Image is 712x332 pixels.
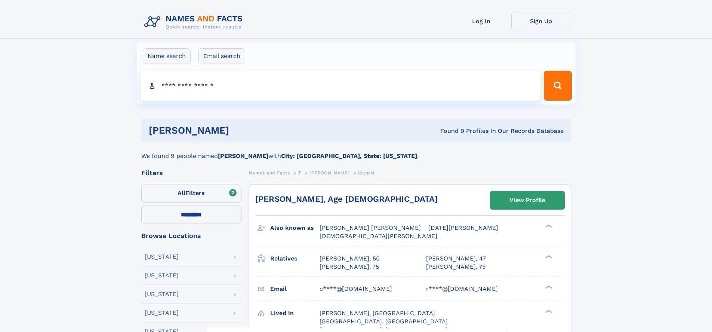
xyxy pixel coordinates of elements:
[358,170,375,176] span: Crystal
[249,168,290,177] a: Names and Facts
[270,222,320,234] h3: Also known as
[141,71,541,101] input: search input
[270,283,320,295] h3: Email
[511,12,571,30] a: Sign Up
[141,170,241,176] div: Filters
[320,224,421,231] span: [PERSON_NAME] [PERSON_NAME]
[145,291,179,297] div: [US_STATE]
[543,309,552,314] div: ❯
[490,191,564,209] a: View Profile
[543,284,552,289] div: ❯
[198,48,245,64] label: Email search
[145,254,179,260] div: [US_STATE]
[320,255,380,263] a: [PERSON_NAME], 50
[145,272,179,278] div: [US_STATE]
[143,48,191,64] label: Name search
[428,224,498,231] span: [DATE][PERSON_NAME]
[145,310,179,316] div: [US_STATE]
[141,185,241,202] label: Filters
[141,12,249,32] img: Logo Names and Facts
[320,310,435,317] span: [PERSON_NAME], [GEOGRAPHIC_DATA]
[320,263,379,271] a: [PERSON_NAME], 75
[543,254,552,259] div: ❯
[149,126,335,135] h1: [PERSON_NAME]
[141,143,571,161] div: We found 9 people named with .
[426,255,486,263] a: [PERSON_NAME], 47
[320,232,437,240] span: [DEMOGRAPHIC_DATA][PERSON_NAME]
[544,71,571,101] button: Search Button
[509,192,545,209] div: View Profile
[298,170,301,176] span: T
[270,252,320,265] h3: Relatives
[309,170,349,176] span: [PERSON_NAME]
[218,152,268,159] b: [PERSON_NAME]
[178,189,185,197] span: All
[270,307,320,320] h3: Lived in
[281,152,417,159] b: City: [GEOGRAPHIC_DATA], State: [US_STATE]
[298,168,301,177] a: T
[335,127,564,135] div: Found 9 Profiles In Our Records Database
[543,224,552,229] div: ❯
[141,232,241,239] div: Browse Locations
[451,12,511,30] a: Log In
[309,168,349,177] a: [PERSON_NAME]
[255,194,438,204] a: [PERSON_NAME], Age [DEMOGRAPHIC_DATA]
[320,318,448,325] span: [GEOGRAPHIC_DATA], [GEOGRAPHIC_DATA]
[426,263,486,271] a: [PERSON_NAME], 75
